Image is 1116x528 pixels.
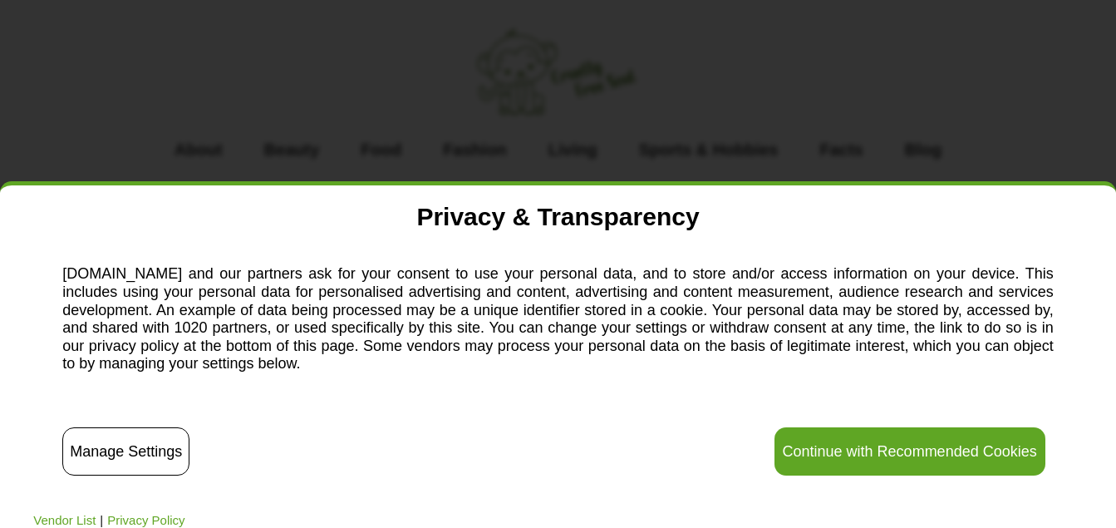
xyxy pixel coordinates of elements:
[107,513,184,528] a: Privacy Policy
[58,202,1057,232] h2: Privacy & Transparency
[33,513,96,528] a: Vendor List
[100,513,103,528] span: |
[62,261,1053,382] p: [DOMAIN_NAME] and our partners ask for your consent to use your personal data, and to store and/o...
[62,427,189,476] button: Manage Settings
[774,427,1045,476] button: Continue with Recommended Cookies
